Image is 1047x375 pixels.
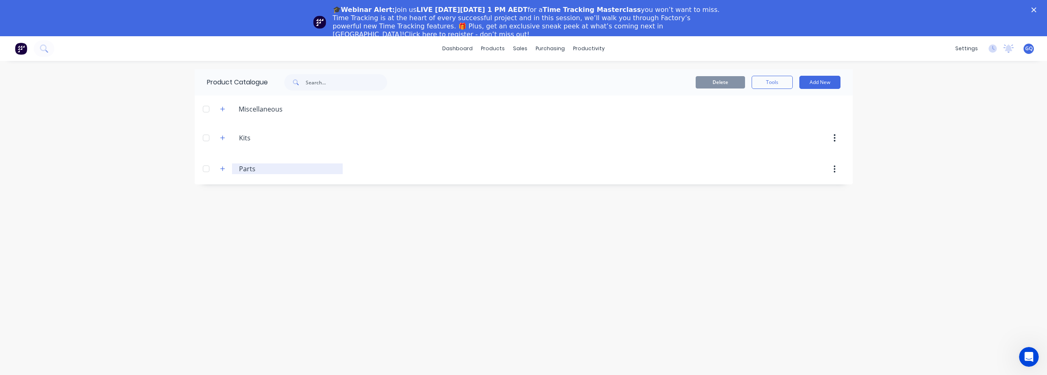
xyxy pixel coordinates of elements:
div: productivity [569,42,609,55]
div: products [477,42,509,55]
input: Search... [306,74,387,91]
img: Profile image for Team [313,16,326,29]
img: Factory [15,42,27,55]
div: settings [951,42,982,55]
a: Click here to register - don’t miss out! [404,30,529,38]
div: Product Catalogue [195,69,268,95]
button: Delete [696,76,745,89]
div: Miscellaneous [232,104,289,114]
input: Enter category name [239,164,337,174]
a: dashboard [438,42,477,55]
div: purchasing [532,42,569,55]
button: Tools [752,76,793,89]
input: Enter category name [239,133,337,143]
button: Add New [799,76,840,89]
b: LIVE [DATE][DATE] 1 PM AEDT [416,6,527,14]
b: 🎓Webinar Alert: [333,6,395,14]
iframe: Intercom live chat [1019,347,1039,367]
div: sales [509,42,532,55]
div: Join us for a you won’t want to miss. Time Tracking is at the heart of every successful project a... [333,6,721,39]
span: GQ [1025,45,1033,52]
b: Time Tracking Masterclass [543,6,641,14]
div: Close [1031,7,1040,12]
